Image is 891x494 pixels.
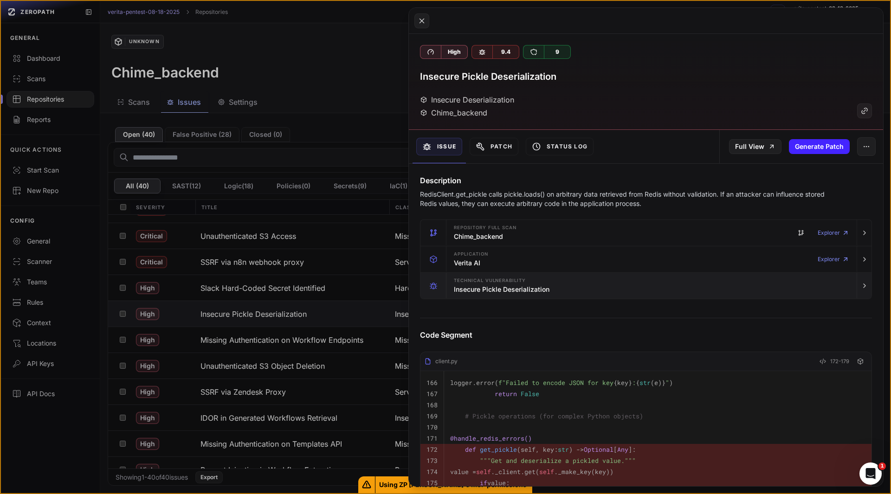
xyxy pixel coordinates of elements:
[465,445,476,454] span: def
[818,250,849,269] a: Explorer
[859,462,882,485] iframe: Intercom live chat
[450,434,532,443] span: @handle_redis_errors()
[426,423,438,431] code: 170
[454,232,503,241] h3: Chime_backend
[426,479,438,487] code: 175
[470,138,518,155] button: Patch
[495,390,517,398] span: return
[584,445,613,454] span: Optional
[480,445,517,454] span: get_pickle
[636,379,665,387] span: { (e)}
[639,379,651,387] span: str
[426,401,438,409] code: 168
[454,278,526,283] span: Technical Vulnerability
[426,379,438,387] code: 166
[450,479,510,487] code: value:
[465,412,643,420] span: # Pickle operations (for complex Python objects)
[420,175,872,186] h4: Description
[830,356,849,367] span: 172-179
[498,379,669,387] span: f"Failed to encode JSON for key : "
[426,434,438,443] code: 171
[426,412,438,420] code: 169
[818,224,849,242] a: Explorer
[617,445,628,454] span: Any
[521,445,569,454] span: self, key:
[878,462,886,470] span: 1
[420,190,836,208] p: RedisClient.get_pickle calls pickle.loads() on arbitrary data retrieved from Redis without valida...
[521,390,539,398] span: False
[450,379,673,387] code: logger.error( )
[426,468,438,476] code: 174
[426,390,438,398] code: 167
[729,139,781,154] a: Full View
[613,379,632,387] span: {key}
[789,139,850,154] button: Generate Patch
[454,285,549,294] h3: Insecure Pickle Deserialization
[450,468,613,476] code: value = ._client.get( ._make_key(key))
[454,252,488,257] span: Application
[539,468,554,476] span: self
[426,456,438,465] code: 173
[480,479,487,487] span: if
[526,138,594,155] button: Status Log
[454,258,480,268] h3: Verita AI
[420,220,872,246] button: Repository Full scan Chime_backend Explorer
[558,445,569,454] span: str
[424,358,458,365] div: client.py
[420,107,487,118] div: Chime_backend
[420,329,872,340] h4: Code Segment
[480,456,636,465] span: """Get and deserialize a pickled value."""
[420,246,872,272] button: Application Verita AI Explorer
[375,476,533,493] span: Using ZP [PERSON_NAME]'s MSP permissions
[476,468,491,476] span: self
[454,225,517,230] span: Repository Full scan
[420,273,872,299] button: Technical Vulnerability Insecure Pickle Deserialization
[450,445,636,454] code: ( ) -> [ ]:
[426,445,438,454] code: 172
[416,138,462,155] button: Issue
